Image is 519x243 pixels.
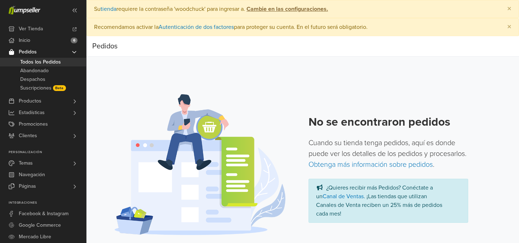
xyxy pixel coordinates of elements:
[115,94,285,235] img: Orders
[101,5,116,13] a: tienda
[19,169,45,181] span: Navegación
[316,184,442,217] div: ¿Quieres recibir más Pedidos? Conéctate a un . ¡Las tiendas que utilizan Canales de Venta reciben...
[309,115,468,129] h2: No se encontraron pedidos
[19,231,51,243] span: Mercado Libre
[20,84,52,92] span: Suscripciones
[19,157,33,169] span: Temas
[19,35,30,46] span: Inicio
[19,181,36,192] span: Páginas
[507,22,511,32] span: ×
[20,75,45,84] span: Despachos
[19,220,61,231] span: Google Commerce
[20,58,61,66] span: Todos los Pedidos
[53,85,66,91] span: Beta
[507,4,511,14] span: ×
[19,23,43,35] span: Ver Tienda
[245,5,328,13] a: Cambie en las configuraciones.
[19,118,48,130] span: Promociones
[309,160,433,169] a: Obtenga más información sobre pedidos
[92,39,117,53] span: Pedidos
[19,107,45,118] span: Estadísticas
[20,66,49,75] span: Abandonado
[500,18,519,36] button: Close
[19,130,37,142] span: Clientes
[86,18,519,36] div: Recomendamos activar la para proteger su cuenta. En el futuro será obligatorio.
[9,201,86,205] p: Integraciones
[19,208,68,220] span: Facebook & Instagram
[247,5,328,13] strong: Cambie en las configuraciones.
[19,95,41,107] span: Productos
[19,46,37,58] span: Pedidos
[159,23,234,31] a: Autenticación de dos factores
[309,138,468,170] p: Cuando su tienda tenga pedidos, aquí es donde puede ver los detalles de los pedidos y procesarlos. .
[71,38,77,43] span: 6
[323,193,364,200] a: Canal de Ventas
[500,0,519,18] button: Close
[9,150,86,155] p: Personalización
